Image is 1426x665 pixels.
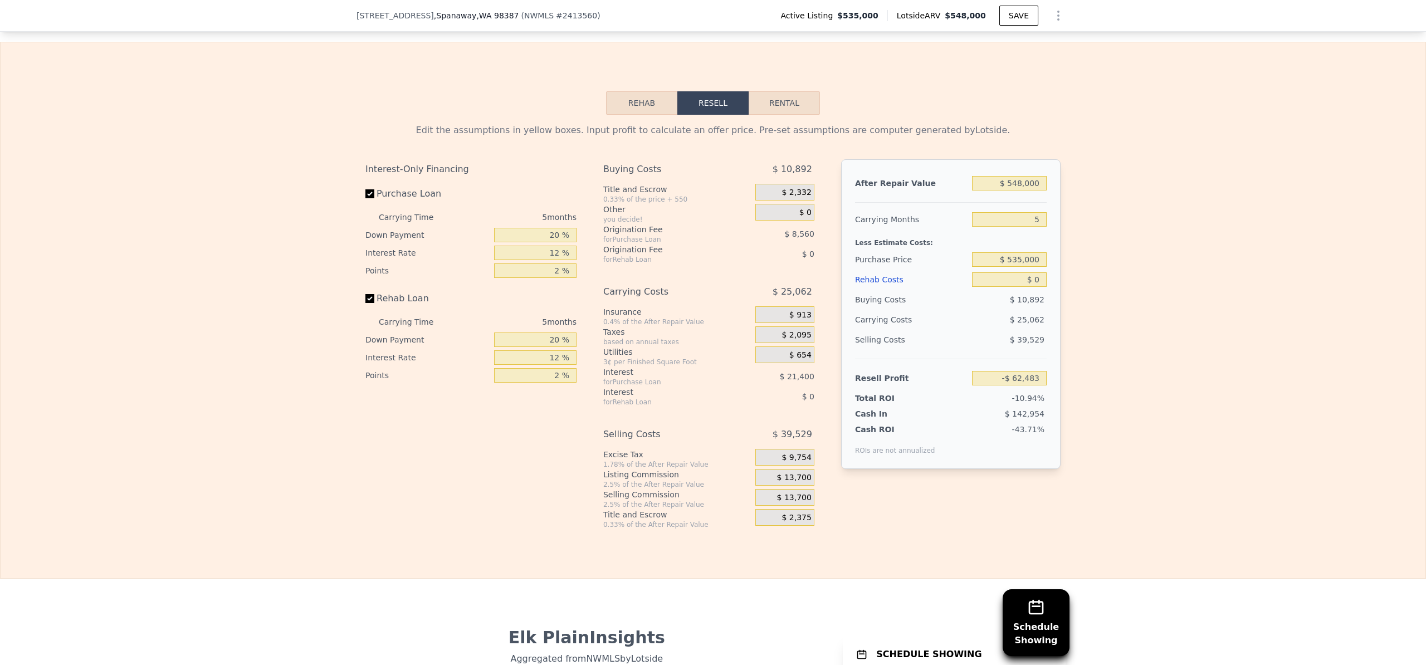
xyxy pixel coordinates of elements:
[356,10,434,21] span: [STREET_ADDRESS]
[365,331,490,349] div: Down Payment
[603,317,751,326] div: 0.4% of the After Repair Value
[1012,394,1044,403] span: -10.94%
[777,473,812,483] span: $ 13,700
[784,229,814,238] span: $ 8,560
[603,159,727,179] div: Buying Costs
[603,326,751,338] div: Taxes
[603,366,727,378] div: Interest
[603,378,727,387] div: for Purchase Loan
[999,6,1038,26] button: SAVE
[855,424,935,435] div: Cash ROI
[855,368,968,388] div: Resell Profit
[773,282,812,302] span: $ 25,062
[1005,409,1044,418] span: $ 142,954
[365,366,490,384] div: Points
[434,10,519,21] span: , Spanaway
[521,10,600,21] div: ( )
[603,358,751,366] div: 3¢ per Finished Square Foot
[1010,315,1044,324] span: $ 25,062
[782,188,811,198] span: $ 2,332
[780,372,814,381] span: $ 21,400
[603,184,751,195] div: Title and Escrow
[855,435,935,455] div: ROIs are not annualized
[603,338,751,346] div: based on annual taxes
[945,11,986,20] span: $548,000
[603,424,727,444] div: Selling Costs
[855,229,1047,250] div: Less Estimate Costs:
[855,209,968,229] div: Carrying Months
[855,270,968,290] div: Rehab Costs
[1010,295,1044,304] span: $ 10,892
[476,11,519,20] span: , WA 98387
[855,290,968,310] div: Buying Costs
[1003,589,1069,656] button: ScheduleShowing
[780,10,837,21] span: Active Listing
[677,91,749,115] button: Resell
[365,184,490,204] label: Purchase Loan
[855,330,968,350] div: Selling Costs
[556,11,597,20] span: # 2413560
[603,398,727,407] div: for Rehab Loan
[365,349,490,366] div: Interest Rate
[802,250,814,258] span: $ 0
[603,255,727,264] div: for Rehab Loan
[855,310,925,330] div: Carrying Costs
[365,124,1061,137] div: Edit the assumptions in yellow boxes. Input profit to calculate an offer price. Pre-set assumptio...
[1010,335,1044,344] span: $ 39,529
[603,244,727,255] div: Origination Fee
[603,306,751,317] div: Insurance
[837,10,878,21] span: $535,000
[782,513,811,523] span: $ 2,375
[799,208,812,218] span: $ 0
[1012,425,1044,434] span: -43.71%
[603,500,751,509] div: 2.5% of the After Repair Value
[749,91,820,115] button: Rental
[789,350,812,360] span: $ 654
[876,648,981,661] h1: SCHEDULE SHOWING
[603,195,751,204] div: 0.33% of the price + 550
[603,520,751,529] div: 0.33% of the After Repair Value
[773,159,812,179] span: $ 10,892
[603,509,751,520] div: Title and Escrow
[365,262,490,280] div: Points
[456,313,577,331] div: 5 months
[456,208,577,226] div: 5 months
[603,489,751,500] div: Selling Commission
[603,469,751,480] div: Listing Commission
[365,294,374,303] input: Rehab Loan
[782,330,811,340] span: $ 2,095
[777,493,812,503] span: $ 13,700
[773,424,812,444] span: $ 39,529
[603,224,727,235] div: Origination Fee
[379,208,451,226] div: Carrying Time
[855,250,968,270] div: Purchase Price
[603,449,751,460] div: Excise Tax
[603,480,751,489] div: 2.5% of the After Repair Value
[524,11,554,20] span: NWMLS
[855,173,968,193] div: After Repair Value
[855,408,925,419] div: Cash In
[603,215,751,224] div: you decide!
[1047,4,1069,27] button: Show Options
[789,310,812,320] span: $ 913
[365,226,490,244] div: Down Payment
[365,189,374,198] input: Purchase Loan
[606,91,677,115] button: Rehab
[365,289,490,309] label: Rehab Loan
[603,346,751,358] div: Utilities
[603,204,751,215] div: Other
[379,313,451,331] div: Carrying Time
[365,159,577,179] div: Interest-Only Financing
[782,453,811,463] span: $ 9,754
[897,10,945,21] span: Lotside ARV
[365,628,808,648] div: Elk Plain Insights
[802,392,814,401] span: $ 0
[855,393,925,404] div: Total ROI
[603,460,751,469] div: 1.78% of the After Repair Value
[603,387,727,398] div: Interest
[603,282,727,302] div: Carrying Costs
[365,244,490,262] div: Interest Rate
[603,235,727,244] div: for Purchase Loan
